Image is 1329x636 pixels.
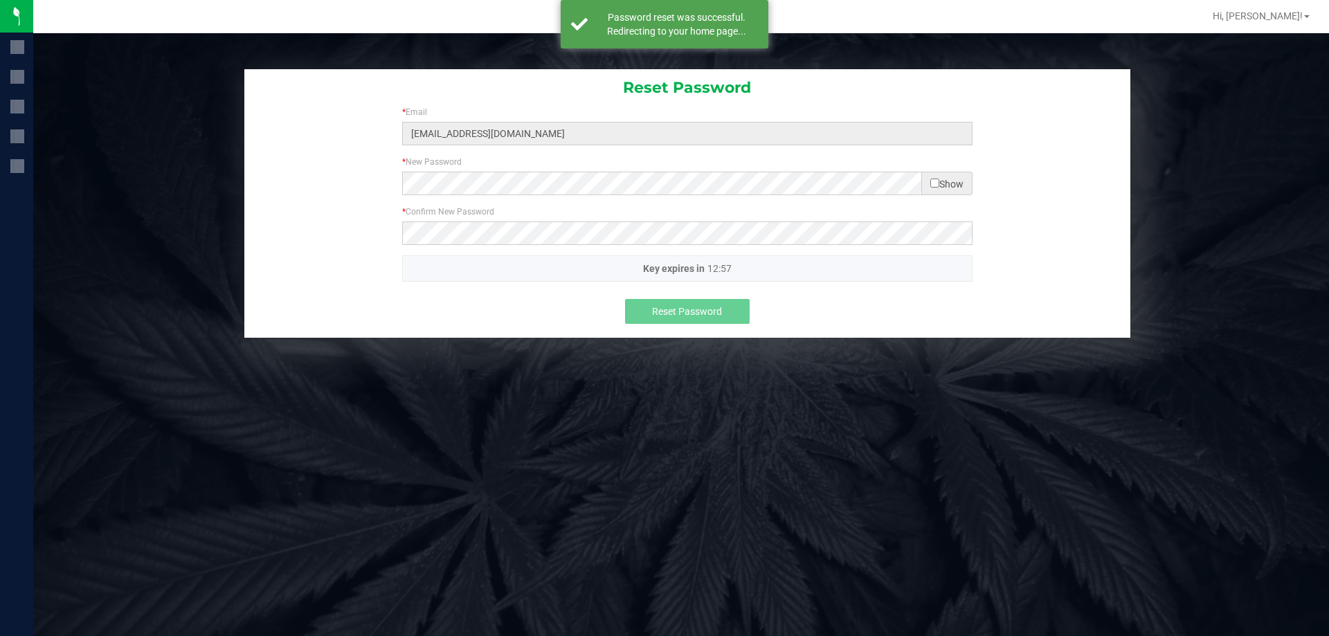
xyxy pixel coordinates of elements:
p: Key expires in [402,255,972,282]
span: 12:57 [707,263,732,274]
span: Hi, [PERSON_NAME]! [1213,10,1303,21]
span: Show [922,172,973,195]
label: Email [402,106,427,118]
label: New Password [402,156,462,168]
div: Password reset was successful. Redirecting to your home page... [595,10,758,38]
div: Reset Password [244,69,1130,106]
button: Reset Password [625,299,750,324]
span: Reset Password [652,306,722,317]
label: Confirm New Password [402,206,494,218]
